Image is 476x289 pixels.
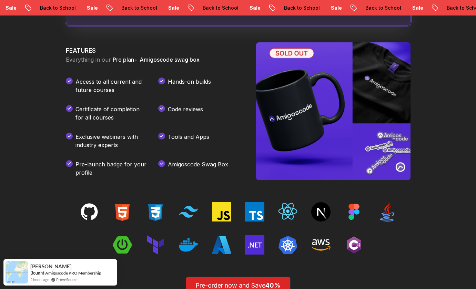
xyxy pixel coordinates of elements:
p: Sale [162,4,184,11]
h3: FEATURES [66,46,240,55]
p: Certificate of completion for all courses [75,105,147,122]
p: Amigoscode Swag Box [168,160,228,177]
img: techs tacks [344,235,364,255]
p: Hands-on builds [168,78,211,94]
img: techs tacks [179,202,198,221]
img: techs tacks [212,235,231,255]
p: Back to School [278,4,325,11]
img: techs tacks [278,202,297,221]
img: techs tacks [344,202,364,221]
img: techs tacks [80,202,99,221]
span: 2 hours ago [30,277,49,282]
img: techs tacks [245,235,264,255]
img: techs tacks [278,235,297,255]
p: Exclusive webinars with industry experts [75,133,147,149]
p: Sale [81,4,103,11]
span: Bought [30,270,44,276]
img: techs tacks [113,235,132,255]
p: Code reviews [168,105,203,122]
img: techs tacks [311,235,331,255]
span: Pro plan [113,56,134,63]
p: Back to School [197,4,244,11]
img: techs tacks [212,202,231,221]
img: techs tacks [146,202,165,221]
span: [PERSON_NAME] [30,264,72,269]
img: Amigoscode SwagBox [256,42,411,180]
p: Back to School [115,4,162,11]
img: techs tacks [377,202,397,221]
img: techs tacks [113,202,132,221]
img: techs tacks [245,202,264,221]
p: Sale [325,4,347,11]
p: Tools and Apps [168,133,209,149]
a: ProveSource [56,277,78,282]
p: Pre-launch badge for your profile [75,160,147,177]
p: Sale [244,4,266,11]
img: techs tacks [311,202,331,221]
a: Amigoscode PRO Membership [45,270,101,276]
img: provesource social proof notification image [6,261,28,283]
p: Everything in our + [66,55,240,64]
span: Amigoscode swag box [140,56,200,63]
img: techs tacks [179,235,198,255]
p: Back to School [34,4,81,11]
img: techs tacks [146,235,165,255]
p: Access to all current and future courses [75,78,147,94]
p: Back to School [359,4,406,11]
span: 40% [265,282,281,289]
p: Sale [406,4,428,11]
